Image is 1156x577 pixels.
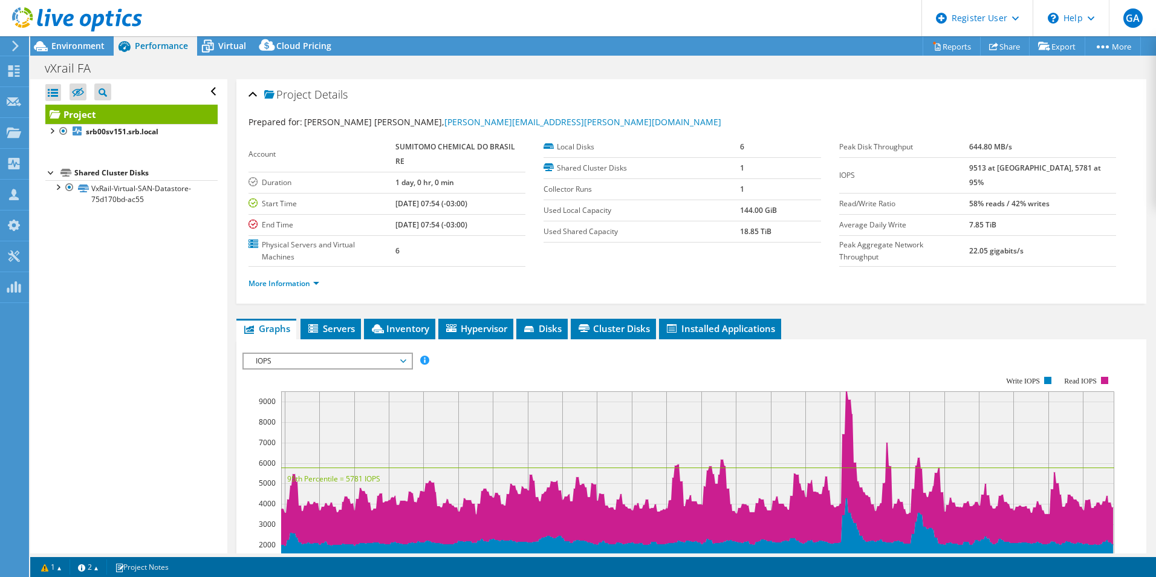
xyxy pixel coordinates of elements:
[248,148,395,160] label: Account
[1029,37,1085,56] a: Export
[304,116,721,128] span: [PERSON_NAME] [PERSON_NAME],
[839,219,969,231] label: Average Daily Write
[1123,8,1143,28] span: GA
[969,163,1101,187] b: 9513 at [GEOGRAPHIC_DATA], 5781 at 95%
[259,396,276,406] text: 9000
[259,498,276,509] text: 4000
[370,322,429,334] span: Inventory
[740,226,771,236] b: 18.85 TiB
[259,519,276,529] text: 3000
[839,198,969,210] label: Read/Write Ratio
[1048,13,1059,24] svg: \n
[33,559,70,575] a: 1
[248,177,395,189] label: Duration
[740,205,777,215] b: 144.00 GiB
[969,198,1050,209] b: 58% reads / 42% writes
[1085,37,1141,56] a: More
[45,180,218,207] a: VxRail-Virtual-SAN-Datastore-75d170bd-ac55
[45,105,218,124] a: Project
[395,177,454,187] b: 1 day, 0 hr, 0 min
[45,124,218,140] a: srb00sv151.srb.local
[248,219,395,231] label: End Time
[314,87,348,102] span: Details
[1006,377,1040,385] text: Write IOPS
[242,322,290,334] span: Graphs
[259,458,276,468] text: 6000
[395,220,467,230] b: [DATE] 07:54 (-03:00)
[969,246,1024,256] b: 22.05 gigabits/s
[259,540,276,550] text: 2000
[287,474,380,484] text: 95th Percentile = 5781 IOPS
[39,62,109,75] h1: vXrail FA
[135,40,188,51] span: Performance
[1064,377,1097,385] text: Read IOPS
[665,322,775,334] span: Installed Applications
[740,142,744,152] b: 6
[923,37,981,56] a: Reports
[276,40,331,51] span: Cloud Pricing
[577,322,650,334] span: Cluster Disks
[248,278,319,288] a: More Information
[70,559,107,575] a: 2
[51,40,105,51] span: Environment
[740,163,744,173] b: 1
[250,354,405,368] span: IOPS
[839,169,969,181] label: IOPS
[259,417,276,427] text: 8000
[248,239,395,263] label: Physical Servers and Virtual Machines
[969,142,1012,152] b: 644.80 MB/s
[544,183,740,195] label: Collector Runs
[259,437,276,448] text: 7000
[980,37,1030,56] a: Share
[522,322,562,334] span: Disks
[544,226,740,238] label: Used Shared Capacity
[839,141,969,153] label: Peak Disk Throughput
[218,40,246,51] span: Virtual
[544,204,740,217] label: Used Local Capacity
[86,126,158,137] b: srb00sv151.srb.local
[544,141,740,153] label: Local Disks
[106,559,177,575] a: Project Notes
[307,322,355,334] span: Servers
[264,89,311,101] span: Project
[544,162,740,174] label: Shared Cluster Disks
[839,239,969,263] label: Peak Aggregate Network Throughput
[740,184,744,194] b: 1
[395,198,467,209] b: [DATE] 07:54 (-03:00)
[395,246,400,256] b: 6
[395,142,515,166] b: SUMITOMO CHEMICAL DO BRASIL RE
[248,116,302,128] label: Prepared for:
[259,478,276,488] text: 5000
[74,166,218,180] div: Shared Cluster Disks
[444,116,721,128] a: [PERSON_NAME][EMAIL_ADDRESS][PERSON_NAME][DOMAIN_NAME]
[248,198,395,210] label: Start Time
[444,322,507,334] span: Hypervisor
[969,220,996,230] b: 7.85 TiB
